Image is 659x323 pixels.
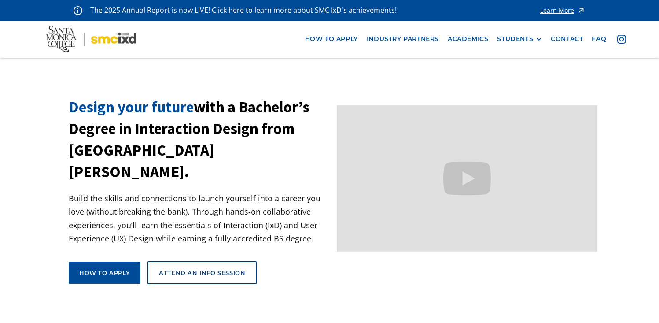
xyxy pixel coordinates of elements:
[69,97,330,183] h1: with a Bachelor’s Degree in Interaction Design from [GEOGRAPHIC_DATA][PERSON_NAME].
[79,269,130,277] div: How to apply
[159,269,245,277] div: Attend an Info Session
[546,31,587,47] a: contact
[46,26,136,52] img: Santa Monica College - SMC IxD logo
[74,6,82,15] img: icon - information - alert
[540,4,585,16] a: Learn More
[443,31,493,47] a: Academics
[497,35,542,43] div: STUDENTS
[69,192,330,245] p: Build the skills and connections to launch yourself into a career you love (without breaking the ...
[301,31,362,47] a: how to apply
[617,35,626,44] img: icon - instagram
[540,7,574,14] div: Learn More
[497,35,533,43] div: STUDENTS
[147,261,257,284] a: Attend an Info Session
[90,4,398,16] p: The 2025 Annual Report is now LIVE! Click here to learn more about SMC IxD's achievements!
[362,31,443,47] a: industry partners
[337,105,598,252] iframe: Design your future with a Bachelor's Degree in Interaction Design from Santa Monica College
[69,97,194,117] span: Design your future
[69,262,140,284] a: How to apply
[577,4,585,16] img: icon - arrow - alert
[587,31,611,47] a: faq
